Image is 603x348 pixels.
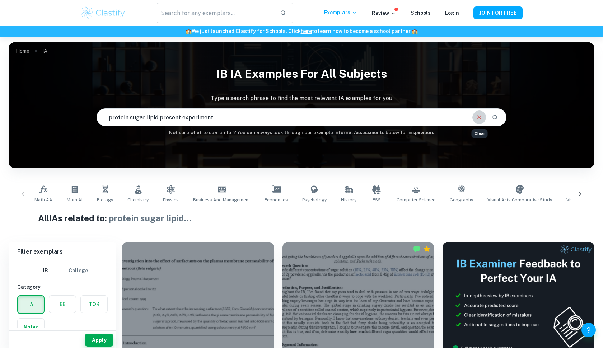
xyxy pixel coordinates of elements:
[1,27,602,35] h6: We just launched Clastify for Schools. Click to learn how to become a school partner.
[324,9,357,17] p: Exemplars
[38,212,565,225] h1: All IAs related to:
[397,197,435,203] span: Computer Science
[18,296,44,313] button: IA
[49,296,76,313] button: EE
[16,46,29,56] a: Home
[372,9,396,17] p: Review
[69,262,88,279] button: College
[9,62,594,85] h1: IB IA examples for all subjects
[97,107,469,127] input: E.g. player arrangements, enthalpy of combustion, analysis of a big city...
[17,283,108,291] h6: Category
[163,197,179,203] span: Physics
[9,94,594,103] p: Type a search phrase to find the most relevant IA examples for you
[473,6,523,19] button: JOIN FOR FREE
[9,129,594,136] h6: Not sure what to search for? You can always look through our example Internal Assessments below f...
[18,319,44,336] button: Notes
[97,197,113,203] span: Biology
[156,3,274,23] input: Search for any exemplars...
[193,197,250,203] span: Business and Management
[265,197,288,203] span: Economics
[9,242,116,262] h6: Filter exemplars
[42,47,47,55] p: IA
[412,28,418,34] span: 🏫
[186,28,192,34] span: 🏫
[489,111,501,123] button: Search
[413,245,420,253] img: Marked
[472,110,486,124] button: Clear
[109,213,191,223] span: protein sugar lipid ...
[34,197,52,203] span: Math AA
[85,334,113,347] button: Apply
[81,296,107,313] button: TOK
[341,197,356,203] span: History
[472,129,488,138] div: Clear
[37,262,54,279] button: IB
[423,245,430,253] div: Premium
[445,10,459,16] a: Login
[581,323,596,337] button: Help and Feedback
[302,197,327,203] span: Psychology
[301,28,312,34] a: here
[411,10,431,16] a: Schools
[127,197,149,203] span: Chemistry
[450,197,473,203] span: Geography
[37,262,88,279] div: Filter type choice
[487,197,552,203] span: Visual Arts Comparative Study
[373,197,381,203] span: ESS
[67,197,83,203] span: Math AI
[80,6,126,20] img: Clastify logo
